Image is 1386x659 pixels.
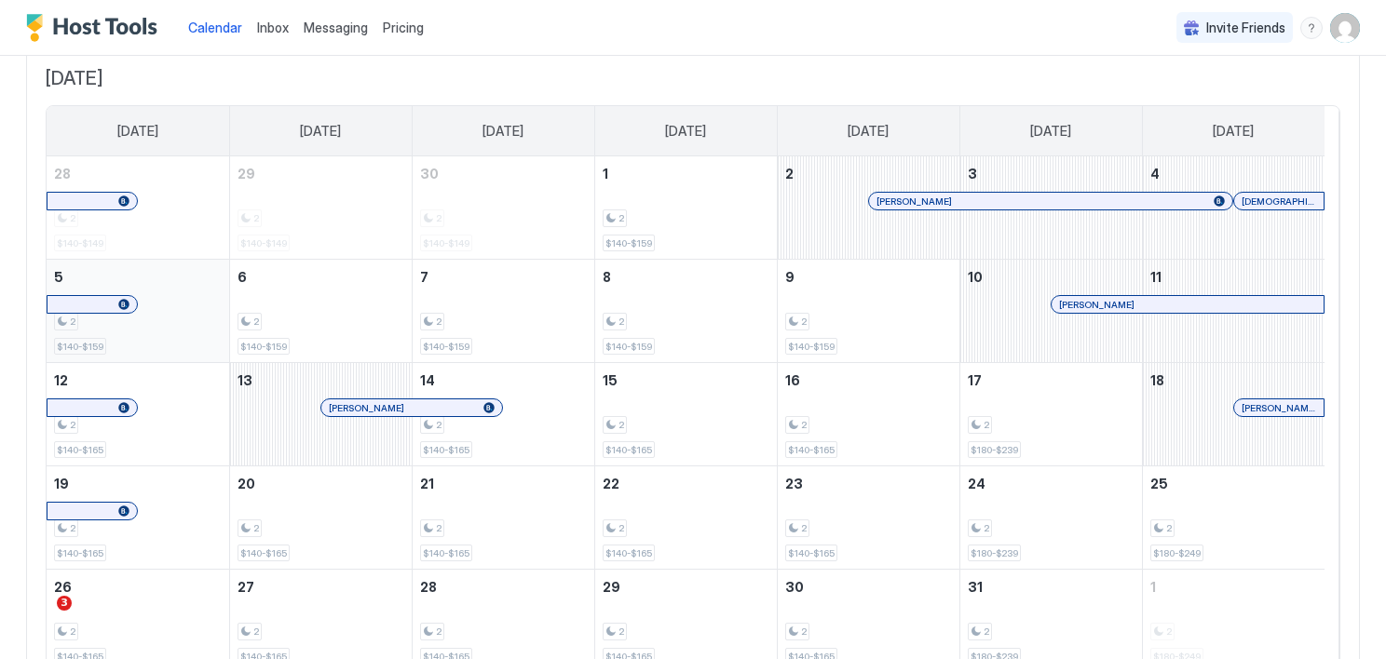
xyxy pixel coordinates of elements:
td: October 21, 2025 [412,466,594,570]
span: $140-$165 [605,444,652,456]
a: October 31, 2025 [960,570,1142,604]
a: October 26, 2025 [47,570,229,604]
span: [PERSON_NAME] [876,195,952,208]
a: October 21, 2025 [413,466,594,501]
span: 2 [253,625,259,638]
td: October 22, 2025 [594,466,777,570]
span: $140-$159 [605,341,652,353]
td: October 13, 2025 [229,363,412,466]
span: 2 [253,316,259,328]
td: October 20, 2025 [229,466,412,570]
a: October 9, 2025 [778,260,959,294]
span: Pricing [383,20,424,36]
a: Inbox [257,18,289,37]
a: Friday [1012,106,1090,156]
span: $180-$239 [971,444,1018,456]
td: September 30, 2025 [412,156,594,260]
span: $140-$159 [605,237,652,249]
span: [DATE] [117,123,158,140]
td: October 12, 2025 [47,363,229,466]
td: October 18, 2025 [1142,363,1325,466]
td: October 17, 2025 [959,363,1142,466]
span: 24 [968,476,985,491]
span: $140-$165 [423,547,469,559]
a: October 11, 2025 [1143,260,1325,294]
a: October 18, 2025 [1143,363,1325,397]
div: [DEMOGRAPHIC_DATA] New [1242,195,1316,208]
a: October 5, 2025 [47,260,229,294]
span: Invite Friends [1206,20,1285,36]
span: [PERSON_NAME] [1242,402,1316,414]
span: 21 [420,476,434,491]
a: October 28, 2025 [413,570,594,604]
span: 2 [253,522,259,534]
iframe: Intercom live chat [19,596,63,640]
span: 31 [968,579,983,595]
a: October 3, 2025 [960,156,1142,191]
span: 14 [420,372,435,388]
span: 2 [801,419,807,431]
a: Host Tools Logo [26,14,166,42]
span: 2 [618,419,624,431]
a: October 7, 2025 [413,260,594,294]
a: October 2, 2025 [778,156,959,191]
span: 25 [1150,476,1168,491]
span: 11 [1150,269,1162,285]
span: 18 [1150,372,1164,388]
span: 30 [785,579,804,595]
a: Calendar [188,18,242,37]
span: 2 [618,625,624,638]
span: [DATE] [300,123,341,140]
span: 8 [603,269,611,285]
span: 2 [801,316,807,328]
span: $140-$165 [788,444,835,456]
span: 3 [57,596,72,611]
span: $140-$165 [57,444,103,456]
span: 16 [785,372,800,388]
span: 26 [54,579,72,595]
a: October 24, 2025 [960,466,1142,501]
td: October 15, 2025 [594,363,777,466]
span: $140-$165 [423,444,469,456]
span: 2 [70,625,75,638]
a: October 25, 2025 [1143,466,1325,501]
span: 29 [238,166,255,182]
span: 2 [436,625,442,638]
div: [PERSON_NAME] [329,402,495,414]
a: November 1, 2025 [1143,570,1325,604]
a: October 29, 2025 [595,570,777,604]
span: 2 [801,522,807,534]
span: 10 [968,269,983,285]
span: 12 [54,372,68,388]
span: 1 [1150,579,1156,595]
td: September 28, 2025 [47,156,229,260]
a: October 15, 2025 [595,363,777,397]
td: October 8, 2025 [594,260,777,363]
span: 9 [785,269,795,285]
a: October 14, 2025 [413,363,594,397]
a: October 12, 2025 [47,363,229,397]
a: October 1, 2025 [595,156,777,191]
span: $140-$165 [240,547,287,559]
div: [PERSON_NAME] [876,195,1225,208]
span: 17 [968,372,982,388]
td: October 19, 2025 [47,466,229,570]
span: 2 [984,419,989,431]
span: 2 [436,316,442,328]
td: October 1, 2025 [594,156,777,260]
td: October 11, 2025 [1142,260,1325,363]
span: $140-$159 [240,341,287,353]
span: [PERSON_NAME] [1059,299,1135,311]
span: 2 [618,522,624,534]
td: October 10, 2025 [959,260,1142,363]
a: October 30, 2025 [778,570,959,604]
span: 2 [785,166,794,182]
a: Tuesday [464,106,542,156]
span: 4 [1150,166,1160,182]
span: $140-$159 [788,341,835,353]
span: 22 [603,476,619,491]
span: $140-$159 [57,341,103,353]
span: 19 [54,476,69,491]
